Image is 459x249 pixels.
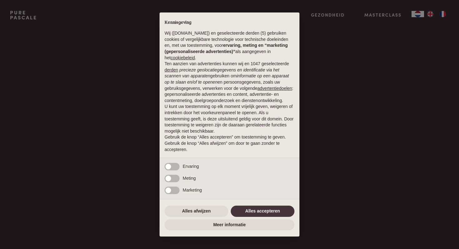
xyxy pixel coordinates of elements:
h2: Kennisgeving [165,20,294,26]
em: informatie op een apparaat op te slaan en/of te openen [165,73,289,85]
a: cookiebeleid [170,55,195,60]
span: Ervaring [183,164,199,169]
button: Alles accepteren [231,206,294,217]
p: Ten aanzien van advertenties kunnen wij en 1047 geselecteerde gebruiken om en persoonsgegevens, z... [165,61,294,104]
span: Meting [183,176,196,181]
span: Marketing [183,188,202,193]
em: precieze geolocatiegegevens en identificatie via het scannen van apparaten [165,67,279,79]
strong: ervaring, meting en “marketing (gepersonaliseerde advertenties)” [165,43,288,54]
button: derden [165,67,178,73]
p: Gebruik de knop “Alles accepteren” om toestemming te geven. Gebruik de knop “Alles afwijzen” om d... [165,134,294,153]
p: U kunt uw toestemming op elk moment vrijelijk geven, weigeren of intrekken door het voorkeurenpan... [165,104,294,134]
button: advertentiedoelen [257,85,292,92]
button: Alles afwijzen [165,206,228,217]
p: Wij ([DOMAIN_NAME]) en geselecteerde derden (5) gebruiken cookies of vergelijkbare technologie vo... [165,30,294,61]
button: Meer informatie [165,219,294,231]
